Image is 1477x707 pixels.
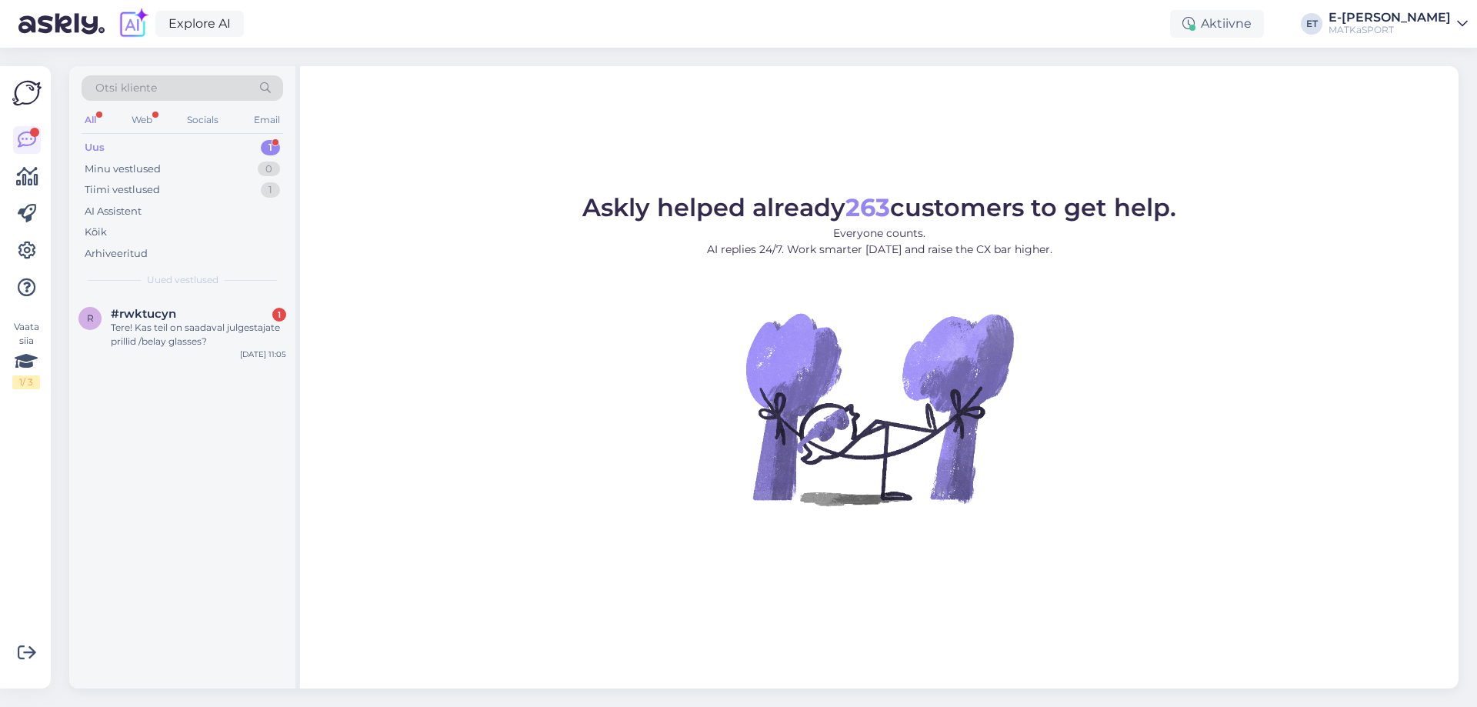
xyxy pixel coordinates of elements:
[82,110,99,130] div: All
[582,225,1176,258] p: Everyone counts. AI replies 24/7. Work smarter [DATE] and raise the CX bar higher.
[85,204,142,219] div: AI Assistent
[85,182,160,198] div: Tiimi vestlused
[147,273,218,287] span: Uued vestlused
[1329,12,1468,36] a: E-[PERSON_NAME]MATKaSPORT
[155,11,244,37] a: Explore AI
[85,246,148,262] div: Arhiveeritud
[258,162,280,177] div: 0
[184,110,222,130] div: Socials
[1301,13,1322,35] div: ET
[87,312,94,324] span: r
[128,110,155,130] div: Web
[111,321,286,348] div: Tere! Kas teil on saadaval julgestajate prillid /belay glasses?
[1329,24,1451,36] div: MATKaSPORT
[111,307,176,321] span: #rwktucyn
[240,348,286,360] div: [DATE] 11:05
[1329,12,1451,24] div: E-[PERSON_NAME]
[85,140,105,155] div: Uus
[261,140,280,155] div: 1
[845,192,890,222] b: 263
[12,375,40,389] div: 1 / 3
[85,162,161,177] div: Minu vestlused
[261,182,280,198] div: 1
[117,8,149,40] img: explore-ai
[272,308,286,322] div: 1
[582,192,1176,222] span: Askly helped already customers to get help.
[85,225,107,240] div: Kõik
[12,320,40,389] div: Vaata siia
[95,80,157,96] span: Otsi kliente
[741,270,1018,547] img: No Chat active
[1170,10,1264,38] div: Aktiivne
[12,78,42,108] img: Askly Logo
[251,110,283,130] div: Email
